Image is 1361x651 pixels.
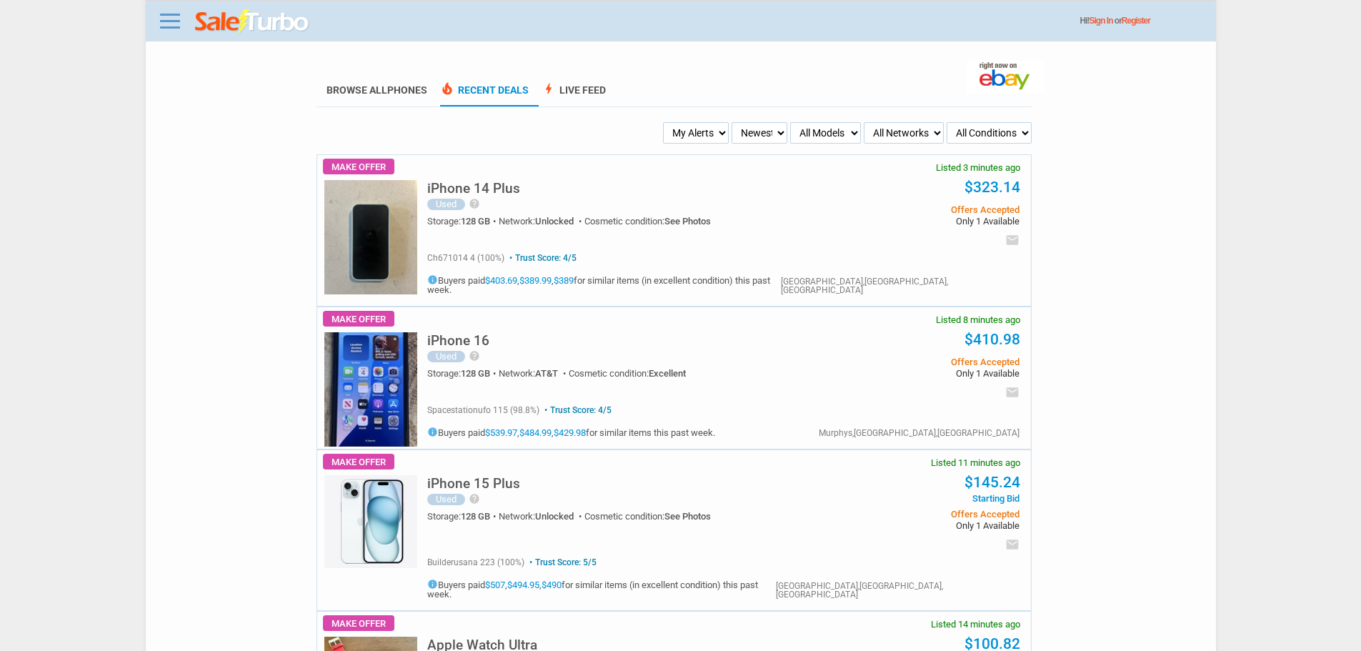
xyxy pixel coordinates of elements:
span: Listed 3 minutes ago [936,163,1020,172]
span: Listed 14 minutes ago [931,620,1020,629]
span: Trust Score: 4/5 [507,253,577,263]
span: Phones [387,84,427,96]
i: info [427,427,438,437]
div: [GEOGRAPHIC_DATA],[GEOGRAPHIC_DATA],[GEOGRAPHIC_DATA] [781,277,1019,294]
span: Hi! [1080,16,1090,26]
a: iPhone 16 [427,337,489,347]
span: spacestationufo 115 (98.8%) [427,405,539,415]
i: email [1005,385,1019,399]
div: Cosmetic condition: [569,369,686,378]
h5: Buyers paid , , for similar items (in excellent condition) this past week. [427,579,776,599]
a: Sign In [1090,16,1113,26]
span: Starting Bid [804,494,1019,503]
div: Used [427,199,465,210]
img: s-l225.jpg [324,180,417,294]
span: or [1115,16,1150,26]
span: builderusana 223 (100%) [427,557,524,567]
a: $484.99 [519,427,552,438]
i: email [1005,233,1019,247]
span: bolt [542,81,556,96]
i: help [469,493,480,505]
span: Make Offer [323,615,394,631]
span: Unlocked [535,216,574,227]
span: ch671014 4 (100%) [427,253,504,263]
span: local_fire_department [440,81,454,96]
span: Make Offer [323,454,394,469]
img: s-l225.jpg [324,332,417,447]
span: Make Offer [323,311,394,327]
span: Unlocked [535,511,574,522]
div: Storage: [427,512,499,521]
h5: iPhone 14 Plus [427,182,520,195]
a: Browse AllPhones [326,84,427,96]
h5: iPhone 15 Plus [427,477,520,490]
i: help [469,350,480,362]
a: local_fire_departmentRecent Deals [440,84,529,106]
a: $410.98 [964,331,1020,348]
i: info [427,274,438,285]
div: Network: [499,512,584,521]
h5: Buyers paid , , for similar items this past week. [427,427,715,437]
span: AT&T [535,368,558,379]
a: $539.97 [485,427,517,438]
div: Cosmetic condition: [584,512,711,521]
h5: Buyers paid , , for similar items (in excellent condition) this past week. [427,274,781,294]
span: 128 GB [461,368,490,379]
span: Only 1 Available [804,521,1019,530]
a: $507 [485,580,505,590]
span: Offers Accepted [804,205,1019,214]
a: iPhone 15 Plus [427,479,520,490]
a: $389 [554,275,574,286]
img: saleturbo.com - Online Deals and Discount Coupons [195,9,310,35]
span: Only 1 Available [804,369,1019,378]
a: $403.69 [485,275,517,286]
a: $429.98 [554,427,586,438]
i: email [1005,537,1019,552]
span: Offers Accepted [804,510,1019,519]
a: iPhone 14 Plus [427,184,520,195]
a: $145.24 [964,474,1020,491]
a: $494.95 [507,580,539,590]
img: s-l225.jpg [324,475,417,568]
span: Listed 11 minutes ago [931,458,1020,467]
span: 128 GB [461,216,490,227]
a: $323.14 [964,179,1020,196]
span: Only 1 Available [804,217,1019,226]
span: Listed 8 minutes ago [936,315,1020,324]
i: help [469,198,480,209]
span: See Photos [664,511,711,522]
span: See Photos [664,216,711,227]
a: $389.99 [519,275,552,286]
a: boltLive Feed [542,84,606,106]
div: Used [427,351,465,362]
span: Excellent [649,368,686,379]
span: Offers Accepted [804,357,1019,367]
span: Trust Score: 4/5 [542,405,612,415]
h5: iPhone 16 [427,334,489,347]
div: Storage: [427,217,499,226]
span: Make Offer [323,159,394,174]
div: Network: [499,217,584,226]
span: Trust Score: 5/5 [527,557,597,567]
div: Used [427,494,465,505]
div: [GEOGRAPHIC_DATA],[GEOGRAPHIC_DATA],[GEOGRAPHIC_DATA] [776,582,1019,599]
div: Storage: [427,369,499,378]
div: Network: [499,369,569,378]
div: Cosmetic condition: [584,217,711,226]
a: $490 [542,580,562,590]
a: Register [1122,16,1150,26]
span: 128 GB [461,511,490,522]
div: Murphys,[GEOGRAPHIC_DATA],[GEOGRAPHIC_DATA] [819,429,1019,437]
i: info [427,579,438,590]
